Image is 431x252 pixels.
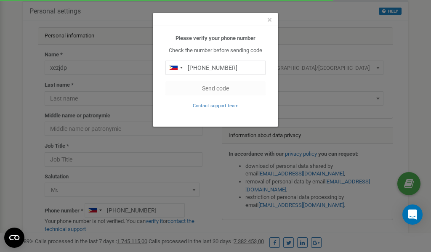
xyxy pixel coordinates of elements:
a: Contact support team [193,102,239,109]
input: 0905 123 4567 [165,61,266,75]
button: Close [267,16,272,24]
span: × [267,15,272,25]
div: Telephone country code [166,61,185,74]
button: Open CMP widget [4,228,24,248]
div: Open Intercom Messenger [402,204,423,225]
button: Send code [165,81,266,95]
b: Please verify your phone number [176,35,255,41]
small: Contact support team [193,103,239,109]
p: Check the number before sending code [165,47,266,55]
